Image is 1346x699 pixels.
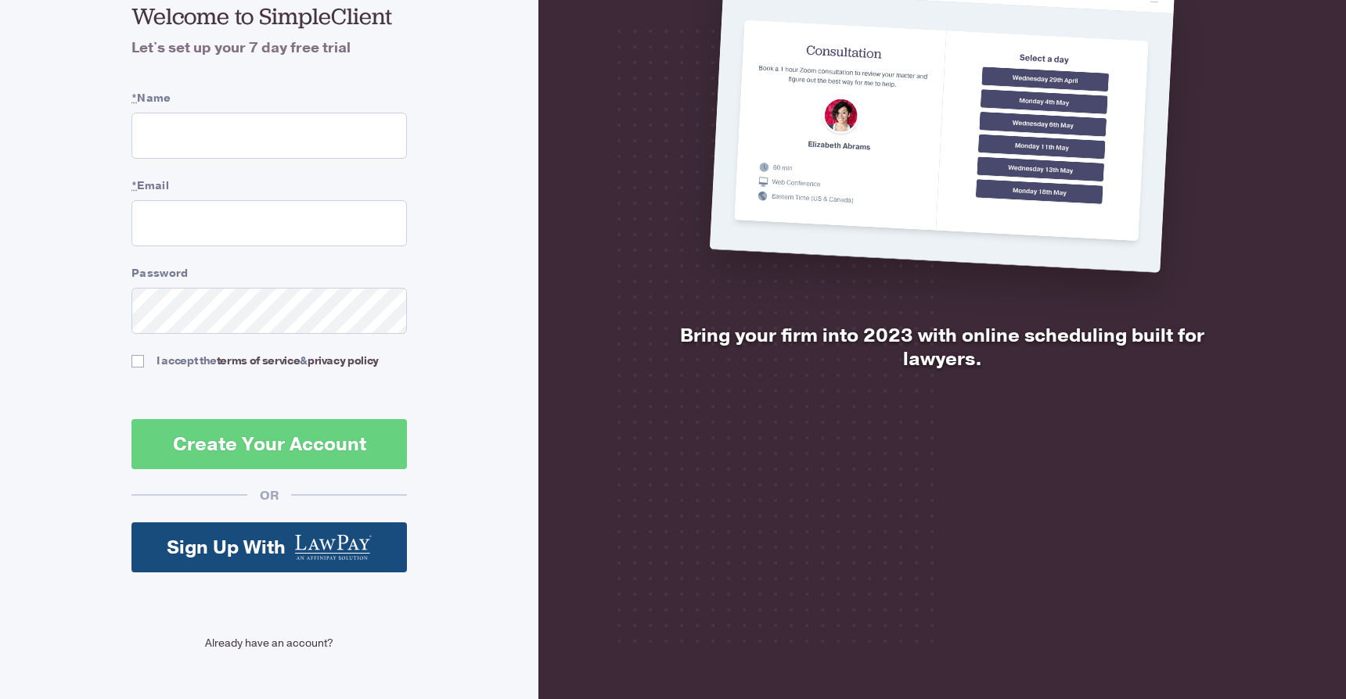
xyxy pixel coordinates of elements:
[131,2,407,31] h2: Welcome to SimpleClient
[131,265,407,281] label: Password
[131,355,144,367] input: I accept theterms of service&privacy policy
[131,635,407,651] a: Already have an account?
[308,353,379,368] a: privacy policy
[639,324,1246,371] h2: Bring your firm into 2023 with online scheduling built for lawyers.
[131,522,407,572] a: Sign Up With
[131,90,407,106] label: Name
[131,91,137,106] abbr: required
[157,353,379,369] div: I accept the &
[131,419,407,469] button: Create Your Account
[217,353,300,368] a: terms of service
[131,38,407,59] h4: Let's set up your 7 day free trial
[247,487,291,504] div: OR
[131,177,407,194] label: Email
[131,178,137,193] abbr: required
